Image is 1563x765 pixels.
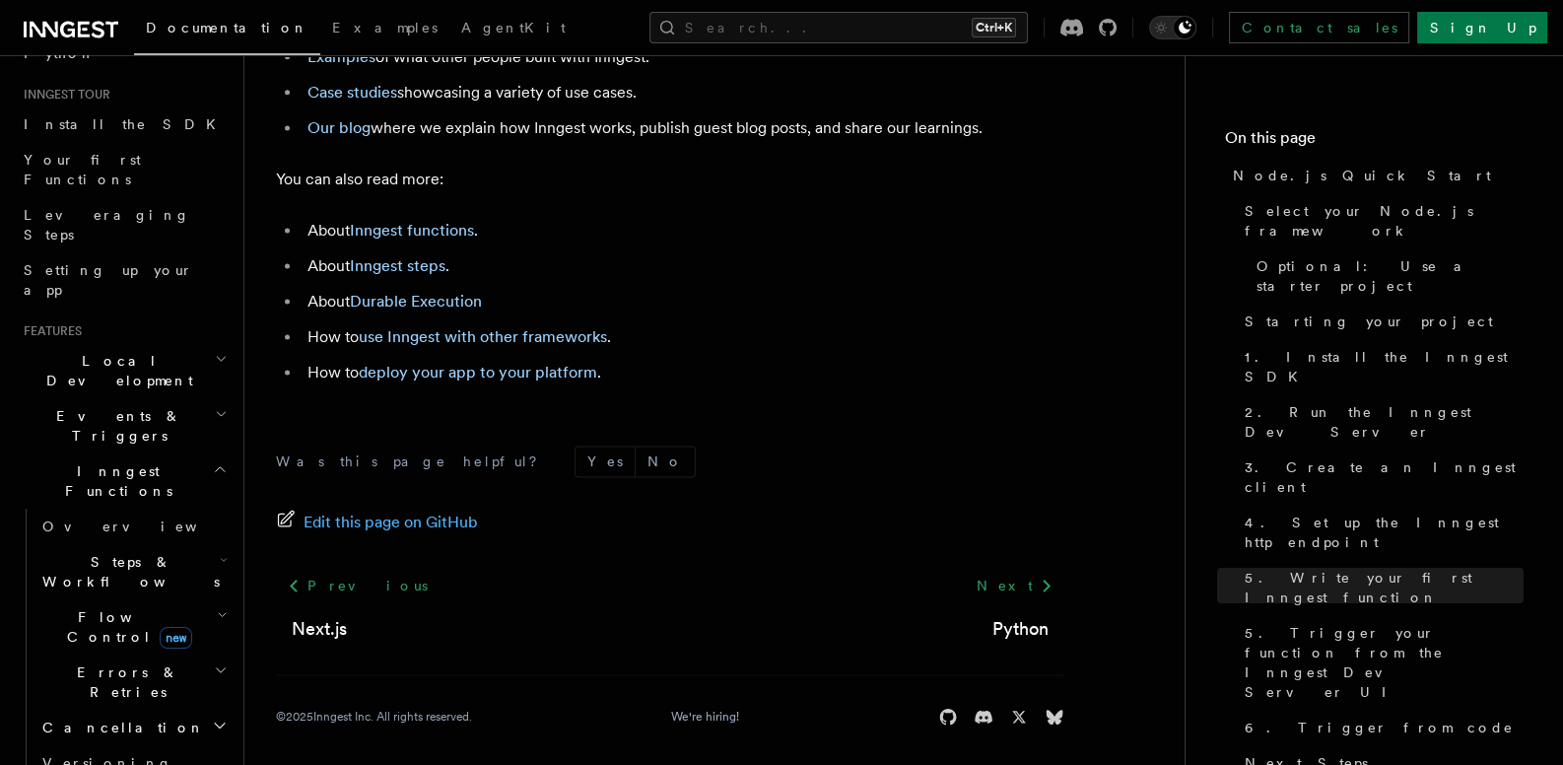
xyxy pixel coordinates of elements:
[1237,615,1524,710] a: 5. Trigger your function from the Inngest Dev Server UI
[1229,12,1409,43] a: Contact sales
[992,615,1049,643] a: Python
[34,655,232,710] button: Errors & Retries
[302,323,1064,351] li: How to .
[24,152,141,187] span: Your first Functions
[1245,312,1493,331] span: Starting your project
[302,114,1064,142] li: where we explain how Inngest works, publish guest blog posts, and share our learnings.
[350,221,474,240] a: Inngest functions
[276,709,472,725] div: © 2025 Inngest Inc. All rights reserved.
[965,568,1064,603] a: Next
[307,118,371,137] a: Our blog
[16,142,232,197] a: Your first Functions
[1245,568,1524,607] span: 5. Write your first Inngest function
[1225,158,1524,193] a: Node.js Quick Start
[320,6,449,53] a: Examples
[34,710,232,745] button: Cancellation
[34,599,232,655] button: Flow Controlnew
[16,323,82,339] span: Features
[276,568,439,603] a: Previous
[1245,402,1524,442] span: 2. Run the Inngest Dev Server
[1245,347,1524,386] span: 1. Install the Inngest SDK
[636,447,695,476] button: No
[1237,710,1524,745] a: 6. Trigger from code
[1257,256,1524,296] span: Optional: Use a starter project
[16,453,232,509] button: Inngest Functions
[302,217,1064,244] li: About .
[16,351,215,390] span: Local Development
[1245,718,1514,737] span: 6. Trigger from code
[350,256,445,275] a: Inngest steps
[1245,457,1524,497] span: 3. Create an Inngest client
[16,406,215,446] span: Events & Triggers
[34,607,217,647] span: Flow Control
[1245,513,1524,552] span: 4. Set up the Inngest http endpoint
[276,452,551,471] p: Was this page helpful?
[307,83,397,102] a: Case studies
[307,47,375,66] a: Examples
[34,662,214,702] span: Errors & Retries
[1237,560,1524,615] a: 5. Write your first Inngest function
[292,615,347,643] a: Next.js
[16,252,232,308] a: Setting up your app
[359,363,597,382] a: deploy your app to your platform
[1249,248,1524,304] a: Optional: Use a starter project
[1225,126,1524,158] h4: On this page
[359,327,607,346] a: use Inngest with other frameworks
[1233,166,1491,185] span: Node.js Quick Start
[302,359,1064,386] li: How to .
[24,262,193,298] span: Setting up your app
[1237,339,1524,394] a: 1. Install the Inngest SDK
[461,20,566,35] span: AgentKit
[276,166,1064,193] p: You can also read more:
[1245,201,1524,241] span: Select your Node.js framework
[16,106,232,142] a: Install the SDK
[34,509,232,544] a: Overview
[16,87,110,103] span: Inngest tour
[34,552,220,591] span: Steps & Workflows
[146,20,308,35] span: Documentation
[1149,16,1196,39] button: Toggle dark mode
[671,709,739,725] a: We're hiring!
[1245,623,1524,702] span: 5. Trigger your function from the Inngest Dev Server UI
[304,509,478,536] span: Edit this page on GitHub
[1237,304,1524,339] a: Starting your project
[134,6,320,55] a: Documentation
[16,197,232,252] a: Leveraging Steps
[449,6,578,53] a: AgentKit
[576,447,635,476] button: Yes
[302,79,1064,106] li: showcasing a variety of use cases.
[24,116,228,132] span: Install the SDK
[1417,12,1547,43] a: Sign Up
[16,398,232,453] button: Events & Triggers
[332,20,438,35] span: Examples
[16,461,213,501] span: Inngest Functions
[34,718,205,737] span: Cancellation
[276,509,478,536] a: Edit this page on GitHub
[1237,193,1524,248] a: Select your Node.js framework
[972,18,1016,37] kbd: Ctrl+K
[1237,505,1524,560] a: 4. Set up the Inngest http endpoint
[649,12,1028,43] button: Search...Ctrl+K
[302,43,1064,71] li: of what other people built with Inngest.
[1237,394,1524,450] a: 2. Run the Inngest Dev Server
[16,343,232,398] button: Local Development
[1237,450,1524,505] a: 3. Create an Inngest client
[302,288,1064,315] li: About
[34,544,232,599] button: Steps & Workflows
[350,292,482,311] a: Durable Execution
[302,252,1064,280] li: About .
[42,519,245,534] span: Overview
[24,207,190,243] span: Leveraging Steps
[160,627,192,649] span: new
